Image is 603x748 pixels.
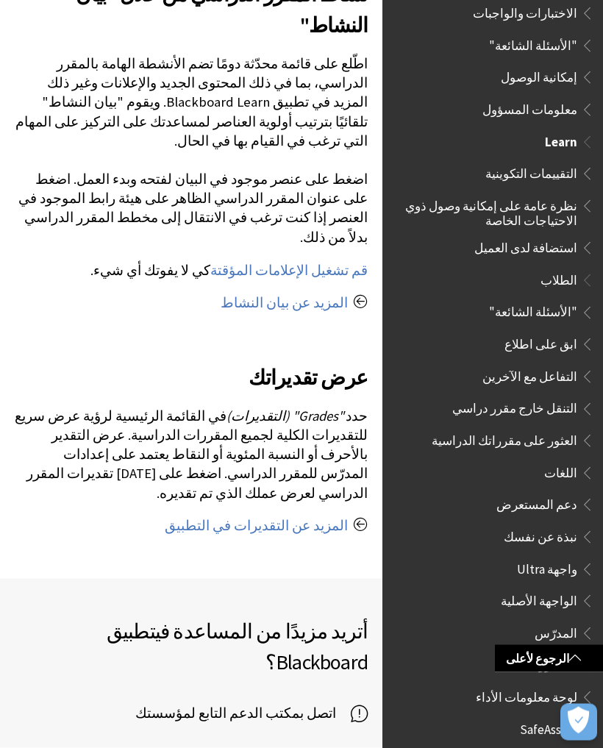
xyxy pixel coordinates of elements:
[495,645,603,672] a: الرجوع لأعلى
[544,461,577,481] span: اللغات
[482,98,577,118] span: معلومات المسؤول
[489,301,577,321] span: "الأسئلة الشائعة"
[432,429,577,449] span: العثور على مقرراتك الدراسية
[530,654,577,674] span: المسؤول
[517,558,577,577] span: واجهة Ultra
[476,685,577,705] span: لوحة معلومات الأداء
[520,718,577,738] span: SafeAssign
[485,162,577,182] span: التقييمات التكوينية
[545,130,577,150] span: Learn
[535,621,577,641] span: المدرّس
[504,525,577,545] span: نبذة عن نفسك
[452,397,577,417] span: التنقل خارج مقرر دراسي
[226,407,344,424] span: "Grades" (التقديرات)
[135,702,368,724] a: اتصل بمكتب الدعم التابع لمؤسستك
[504,332,577,352] span: ابق على اطلاع
[210,262,368,279] a: قم تشغيل الإعلامات المؤقتة
[165,517,348,535] a: المزيد عن التقديرات في التطبيق
[15,344,368,393] h2: عرض تقديراتك
[221,294,348,312] a: المزيد عن بيان النشاط
[540,268,577,288] span: الطلاب
[496,493,577,513] span: دعم المستعرض
[135,702,351,724] span: اتصل بمكتب الدعم التابع لمؤسستك
[15,616,368,677] h2: أتريد مزيدًا من المساعدة في ؟
[501,65,577,85] span: إمكانية الوصول
[15,407,368,503] p: حدد في القائمة الرئيسية لرؤية عرض سريع للتقديرات الكلية لجميع المقررات الدراسية. عرض التقدير بالأ...
[482,365,577,385] span: التفاعل مع الآخرين
[560,704,597,741] button: فتح التفضيلات
[489,34,577,54] span: "الأسئلة الشائعة"
[473,1,577,21] span: الاختبارات والواجبات
[107,618,368,675] span: تطبيق Blackboard
[400,194,577,229] span: نظرة عامة على إمكانية وصول ذوي الاحتياجات الخاصة
[15,54,368,247] p: اطّلع على قائمة محدّثة دومًا تضم الأنشطة الهامة بالمقرر الدراسي، بما في ذلك المحتوى الجديد والإعل...
[501,589,577,609] span: الواجهة الأصلية
[474,236,577,256] span: استضافة لدى العميل
[15,261,368,280] p: كي لا يفوتك أي شيء.
[391,130,594,710] nav: Book outline for Blackboard Learn Help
